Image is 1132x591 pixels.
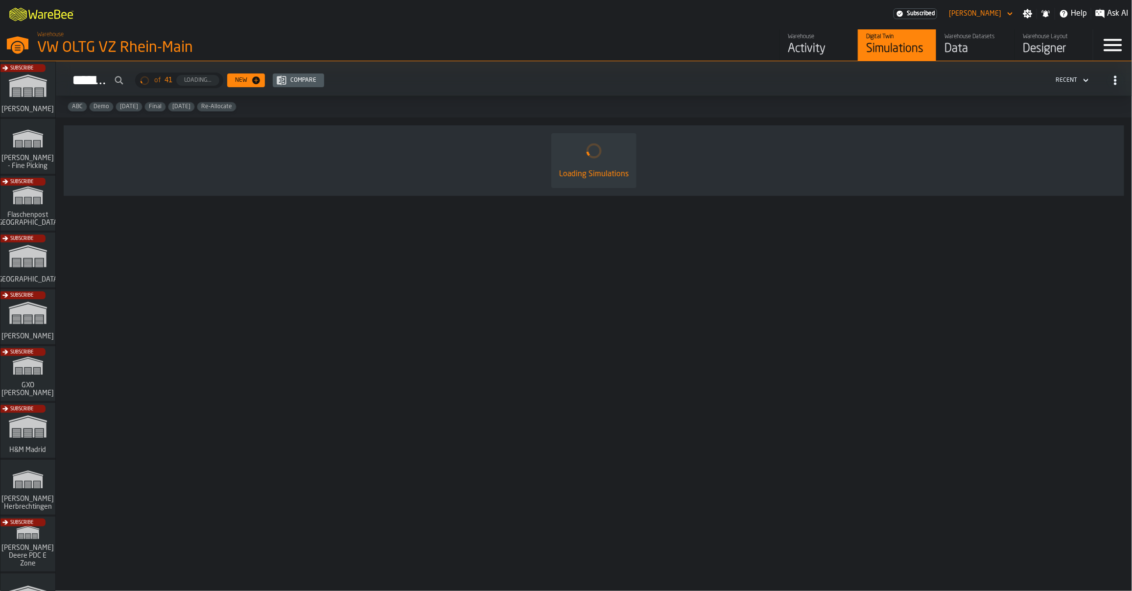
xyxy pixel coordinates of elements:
a: link-to-/wh/i/a0d9589e-ccad-4b62-b3a5-e9442830ef7e/simulations [0,176,55,233]
a: link-to-/wh/i/44979e6c-6f66-405e-9874-c1e29f02a54a/settings/billing [894,8,937,19]
a: link-to-/wh/i/48cbecf7-1ea2-4bc9-a439-03d5b66e1a58/simulations [0,119,55,176]
span: Subscribe [10,179,33,185]
div: ButtonLoadMore-Loading...-Prev-First-Last [131,72,227,88]
a: link-to-/wh/i/9d85c013-26f4-4c06-9c7d-6d35b33af13a/simulations [0,517,55,573]
span: Demo [90,103,113,110]
button: button-Loading... [176,75,219,86]
label: button-toggle-Ask AI [1091,8,1132,20]
div: New [231,77,251,84]
div: Digital Twin [866,33,928,40]
div: Loading Simulations [559,168,629,180]
div: Activity [788,41,850,57]
span: Subscribe [10,236,33,241]
label: button-toggle-Notifications [1037,9,1055,19]
div: ItemListCard- [64,125,1124,196]
span: Warehouse [37,31,64,38]
span: Feb/25 [116,103,142,110]
label: button-toggle-Menu [1093,29,1132,61]
span: Jan/25 [168,103,194,110]
div: Data [944,41,1007,57]
div: DropdownMenuValue-Sebastian Petruch Petruch [949,10,1001,18]
div: Warehouse [788,33,850,40]
label: button-toggle-Settings [1019,9,1037,19]
div: Designer [1023,41,1085,57]
div: VW OLTG VZ Rhein-Main [37,39,302,57]
div: Menu Subscription [894,8,937,19]
div: DropdownMenuValue-4 [1056,77,1077,84]
label: button-toggle-Help [1055,8,1091,20]
a: link-to-/wh/i/44979e6c-6f66-405e-9874-c1e29f02a54a/designer [1014,29,1093,61]
span: Subscribe [10,293,33,298]
span: Subscribe [10,66,33,71]
a: link-to-/wh/i/44979e6c-6f66-405e-9874-c1e29f02a54a/feed/ [779,29,858,61]
a: link-to-/wh/i/f0a6b354-7883-413a-84ff-a65eb9c31f03/simulations [0,460,55,517]
span: Subscribe [10,350,33,355]
span: Ask AI [1107,8,1128,20]
span: Subscribe [10,406,33,412]
a: link-to-/wh/i/baca6aa3-d1fc-43c0-a604-2a1c9d5db74d/simulations [0,346,55,403]
button: button-Compare [273,73,324,87]
span: Re-Allocate [197,103,236,110]
div: Warehouse Layout [1023,33,1085,40]
a: link-to-/wh/i/0438fb8c-4a97-4a5b-bcc6-2889b6922db0/simulations [0,403,55,460]
span: ABC [68,103,87,110]
div: DropdownMenuValue-4 [1052,74,1091,86]
span: Subscribed [907,10,935,17]
h2: button-Simulations [56,61,1132,96]
span: Final [145,103,165,110]
span: of [154,76,161,84]
div: Compare [286,77,320,84]
span: 41 [165,76,172,84]
a: link-to-/wh/i/1653e8cc-126b-480f-9c47-e01e76aa4a88/simulations [0,289,55,346]
div: Warehouse Datasets [944,33,1007,40]
span: Subscribe [10,520,33,525]
span: Help [1071,8,1087,20]
div: Simulations [866,41,928,57]
a: link-to-/wh/i/44979e6c-6f66-405e-9874-c1e29f02a54a/data [936,29,1014,61]
a: link-to-/wh/i/44979e6c-6f66-405e-9874-c1e29f02a54a/simulations [858,29,936,61]
div: Loading... [180,77,215,84]
div: DropdownMenuValue-Sebastian Petruch Petruch [945,8,1015,20]
a: link-to-/wh/i/72fe6713-8242-4c3c-8adf-5d67388ea6d5/simulations [0,62,55,119]
button: button-New [227,73,265,87]
a: link-to-/wh/i/b5402f52-ce28-4f27-b3d4-5c6d76174849/simulations [0,233,55,289]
